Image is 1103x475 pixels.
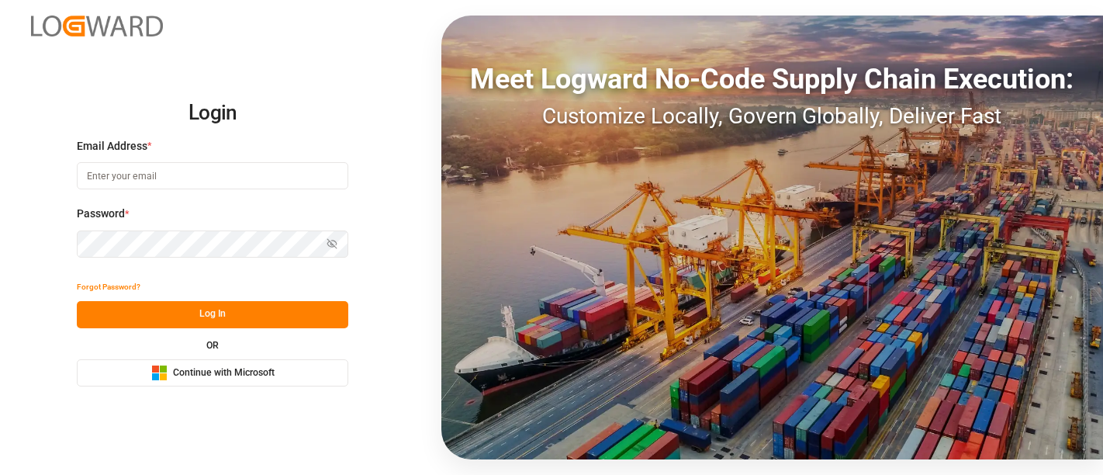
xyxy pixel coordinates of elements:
[77,274,140,301] button: Forgot Password?
[77,138,147,154] span: Email Address
[77,206,125,222] span: Password
[77,359,348,387] button: Continue with Microsoft
[441,100,1103,133] div: Customize Locally, Govern Globally, Deliver Fast
[77,301,348,328] button: Log In
[206,341,219,350] small: OR
[77,162,348,189] input: Enter your email
[77,88,348,138] h2: Login
[31,16,163,36] img: Logward_new_orange.png
[173,366,275,380] span: Continue with Microsoft
[441,58,1103,100] div: Meet Logward No-Code Supply Chain Execution:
